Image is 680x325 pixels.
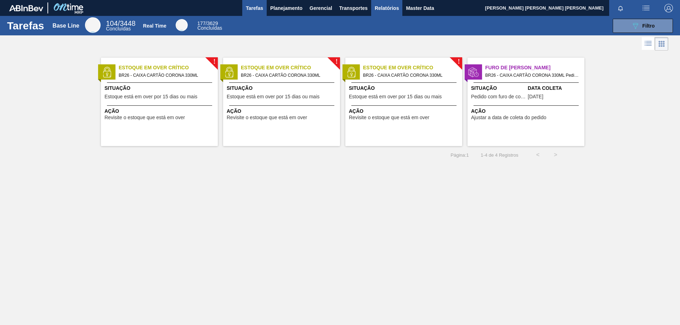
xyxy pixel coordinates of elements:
[119,71,212,79] span: BR26 - CAIXA CARTÃO CORONA 330ML
[471,108,583,115] span: Ação
[310,4,332,12] span: Gerencial
[664,4,673,12] img: Logout
[642,4,650,12] img: userActions
[106,19,135,27] span: / 3448
[529,146,547,164] button: <
[106,21,135,31] div: Base Line
[458,59,460,64] span: !
[450,152,469,158] span: Página : 1
[197,21,222,30] div: Real Time
[246,4,263,12] span: Tarefas
[104,115,185,120] span: Revisite o estoque que está em over
[349,108,460,115] span: Ação
[642,37,655,51] div: Visão em Lista
[197,21,205,26] span: 177
[349,94,442,99] span: Estoque está em over por 15 dias ou mais
[339,4,368,12] span: Transportes
[85,17,101,33] div: Base Line
[104,85,216,92] span: Situação
[119,64,218,71] span: Estoque em Over Crítico
[227,85,338,92] span: Situação
[52,23,79,29] div: Base Line
[609,3,632,13] button: Notificações
[363,71,457,79] span: BR26 - CAIXA CARTÃO CORONA 330ML
[241,71,334,79] span: BR26 - CAIXA CARTÃO CORONA 330ML
[471,85,526,92] span: Situação
[143,23,166,29] div: Real Time
[349,85,460,92] span: Situação
[406,4,434,12] span: Master Data
[375,4,399,12] span: Relatórios
[106,26,131,31] span: Concluídas
[480,152,518,158] span: 1 - 4 de 4 Registros
[613,19,673,33] button: Filtro
[104,94,197,99] span: Estoque está em over por 15 dias ou mais
[642,23,655,29] span: Filtro
[655,37,668,51] div: Visão em Cards
[528,85,583,92] span: Data Coleta
[335,59,338,64] span: !
[104,108,216,115] span: Ação
[9,5,43,11] img: TNhmsLtSVTkK8tSr43FrP2fwEKptu5GPRR3wAAAABJRU5ErkJggg==
[349,115,429,120] span: Revisite o estoque que está em over
[485,64,584,71] span: Furo de Coleta
[213,59,215,64] span: !
[471,94,526,99] span: Pedido com furo de coleta
[241,64,340,71] span: Estoque em Over Crítico
[197,21,218,26] span: / 3629
[102,67,112,77] img: status
[547,146,565,164] button: >
[227,115,307,120] span: Revisite o estoque que está em over
[197,25,222,31] span: Concluídas
[468,67,479,77] img: status
[270,4,302,12] span: Planejamento
[227,108,338,115] span: Ação
[471,115,546,120] span: Ajustar a data de coleta do pedido
[528,94,543,99] span: 02/10/2025
[106,19,118,27] span: 104
[346,67,357,77] img: status
[176,19,188,31] div: Real Time
[7,22,44,30] h1: Tarefas
[485,71,579,79] span: BR26 - CAIXA CARTÃO CORONA 330ML Pedido - 2037894
[227,94,319,99] span: Estoque está em over por 15 dias ou mais
[363,64,462,71] span: Estoque em Over Crítico
[224,67,234,77] img: status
